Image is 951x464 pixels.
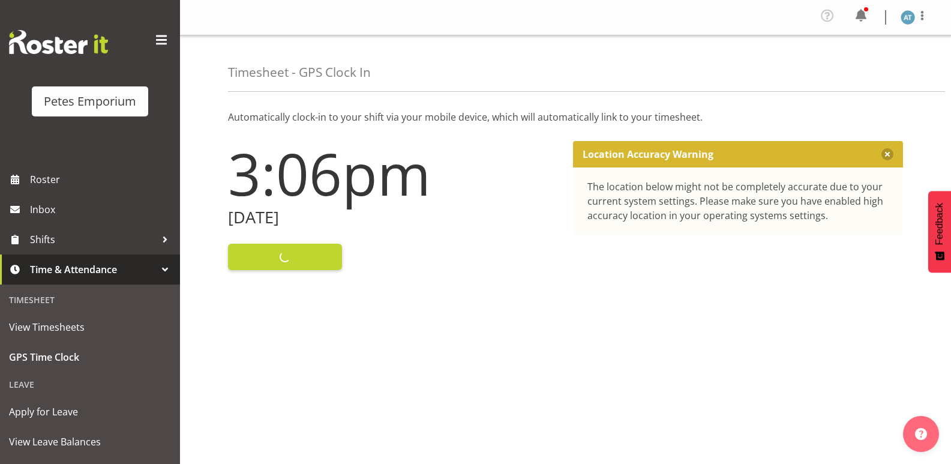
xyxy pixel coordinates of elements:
span: Inbox [30,200,174,218]
button: Close message [881,148,893,160]
span: Shifts [30,230,156,249]
img: alex-micheal-taniwha5364.jpg [901,10,915,25]
p: Location Accuracy Warning [583,148,713,160]
span: Roster [30,170,174,188]
div: The location below might not be completely accurate due to your current system settings. Please m... [587,179,889,223]
img: help-xxl-2.png [915,428,927,440]
span: View Timesheets [9,318,171,336]
span: GPS Time Clock [9,348,171,366]
button: Feedback - Show survey [928,191,951,273]
a: View Timesheets [3,312,177,342]
h1: 3:06pm [228,141,559,206]
div: Petes Emporium [44,92,136,110]
p: Automatically clock-in to your shift via your mobile device, which will automatically link to you... [228,110,903,124]
div: Timesheet [3,288,177,312]
div: Leave [3,372,177,397]
img: Rosterit website logo [9,30,108,54]
h4: Timesheet - GPS Clock In [228,65,371,79]
h2: [DATE] [228,208,559,227]
span: Apply for Leave [9,403,171,421]
a: GPS Time Clock [3,342,177,372]
a: View Leave Balances [3,427,177,457]
span: Feedback [934,203,945,245]
span: Time & Attendance [30,261,156,279]
a: Apply for Leave [3,397,177,427]
span: View Leave Balances [9,433,171,451]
